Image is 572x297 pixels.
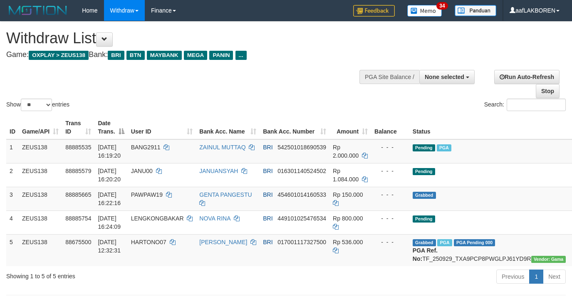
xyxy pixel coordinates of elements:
[374,191,406,199] div: - - -
[6,99,69,111] label: Show entries
[19,163,62,187] td: ZEUS138
[19,139,62,163] td: ZEUS138
[374,238,406,246] div: - - -
[6,187,19,210] td: 3
[65,191,91,198] span: 88885665
[413,168,435,175] span: Pending
[6,116,19,139] th: ID
[6,30,373,47] h1: Withdraw List
[147,51,182,60] span: MAYBANK
[374,214,406,223] div: - - -
[407,5,442,17] img: Button%20Memo.svg
[413,239,436,246] span: Grabbed
[263,215,272,222] span: BRI
[98,239,121,254] span: [DATE] 12:32:31
[196,116,260,139] th: Bank Acc. Name: activate to sort column ascending
[333,168,359,183] span: Rp 1.084.000
[494,70,560,84] a: Run Auto-Refresh
[413,192,436,199] span: Grabbed
[484,99,566,111] label: Search:
[277,239,326,245] span: Copy 017001117327500 to clipboard
[329,116,371,139] th: Amount: activate to sort column ascending
[374,143,406,151] div: - - -
[65,168,91,174] span: 88885579
[126,51,145,60] span: BTN
[98,191,121,206] span: [DATE] 16:22:16
[209,51,233,60] span: PANIN
[333,215,363,222] span: Rp 800.000
[6,163,19,187] td: 2
[371,116,409,139] th: Balance
[543,270,566,284] a: Next
[454,239,495,246] span: PGA Pending
[6,210,19,234] td: 4
[131,144,161,151] span: BANG2911
[353,5,395,17] img: Feedback.jpg
[536,84,560,98] a: Stop
[260,116,329,139] th: Bank Acc. Number: activate to sort column ascending
[65,215,91,222] span: 88885754
[19,116,62,139] th: Game/API: activate to sort column ascending
[531,256,566,263] span: Vendor URL: https://trx31.1velocity.biz
[413,144,435,151] span: Pending
[413,215,435,223] span: Pending
[437,144,451,151] span: Marked by aafanarl
[413,247,438,262] b: PGA Ref. No:
[409,234,570,266] td: TF_250929_TXA9PCP8PWGLPJ61YD9R
[6,269,232,280] div: Showing 1 to 5 of 5 entries
[409,116,570,139] th: Status
[98,215,121,230] span: [DATE] 16:24:09
[184,51,208,60] span: MEGA
[131,239,166,245] span: HARTONO07
[277,191,326,198] span: Copy 454601014160533 to clipboard
[199,191,252,198] a: GENTA PANGESTU
[65,144,91,151] span: 88885535
[437,239,452,246] span: Marked by aaftrukkakada
[6,51,373,59] h4: Game: Bank:
[419,70,475,84] button: None selected
[455,5,496,16] img: panduan.png
[263,144,272,151] span: BRI
[277,215,326,222] span: Copy 449101025476534 to clipboard
[131,215,184,222] span: LENGKONGBAKAR
[529,270,543,284] a: 1
[19,210,62,234] td: ZEUS138
[131,191,163,198] span: PAWPAW19
[199,239,247,245] a: [PERSON_NAME]
[333,191,363,198] span: Rp 150.000
[94,116,127,139] th: Date Trans.: activate to sort column descending
[62,116,94,139] th: Trans ID: activate to sort column ascending
[333,239,363,245] span: Rp 536.000
[277,168,326,174] span: Copy 016301140524502 to clipboard
[496,270,530,284] a: Previous
[6,139,19,163] td: 1
[199,168,238,174] a: JANUANSYAH
[263,239,272,245] span: BRI
[235,51,247,60] span: ...
[6,234,19,266] td: 5
[199,144,245,151] a: ZAINUL MUTTAQ
[425,74,464,80] span: None selected
[333,144,359,159] span: Rp 2.000.000
[128,116,196,139] th: User ID: activate to sort column ascending
[199,215,230,222] a: NOVA RINA
[21,99,52,111] select: Showentries
[6,4,69,17] img: MOTION_logo.png
[263,168,272,174] span: BRI
[19,234,62,266] td: ZEUS138
[19,187,62,210] td: ZEUS138
[108,51,124,60] span: BRI
[29,51,89,60] span: OXPLAY > ZEUS138
[359,70,419,84] div: PGA Site Balance /
[507,99,566,111] input: Search:
[98,168,121,183] span: [DATE] 16:20:20
[98,144,121,159] span: [DATE] 16:19:20
[374,167,406,175] div: - - -
[277,144,326,151] span: Copy 542501018690539 to clipboard
[65,239,91,245] span: 88675500
[131,168,153,174] span: JANU00
[436,2,448,10] span: 34
[263,191,272,198] span: BRI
